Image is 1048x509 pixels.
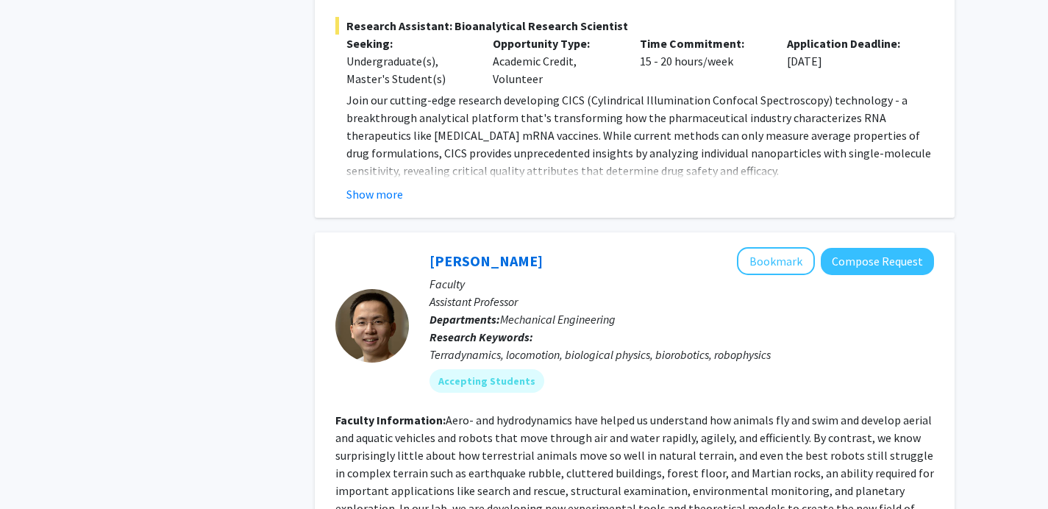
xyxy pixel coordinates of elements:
div: Undergraduate(s), Master's Student(s) [346,52,471,88]
iframe: Chat [11,443,63,498]
p: Join our cutting-edge research developing CICS (Cylindrical Illumination Confocal Spectroscopy) t... [346,91,934,179]
span: Research Assistant: Bioanalytical Research Scientist [335,17,934,35]
p: Opportunity Type: [493,35,618,52]
p: Faculty [429,275,934,293]
p: Application Deadline: [787,35,912,52]
mat-chip: Accepting Students [429,369,544,393]
button: Add Chen Li to Bookmarks [737,247,815,275]
div: Academic Credit, Volunteer [482,35,629,88]
p: Assistant Professor [429,293,934,310]
b: Departments: [429,312,500,327]
a: [PERSON_NAME] [429,252,543,270]
div: [DATE] [776,35,923,88]
b: Faculty Information: [335,413,446,427]
span: Mechanical Engineering [500,312,616,327]
p: Seeking: [346,35,471,52]
div: Terradynamics, locomotion, biological physics, biorobotics, robophysics [429,346,934,363]
div: 15 - 20 hours/week [629,35,776,88]
p: Time Commitment: [640,35,765,52]
button: Show more [346,185,403,203]
b: Research Keywords: [429,330,533,344]
button: Compose Request to Chen Li [821,248,934,275]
